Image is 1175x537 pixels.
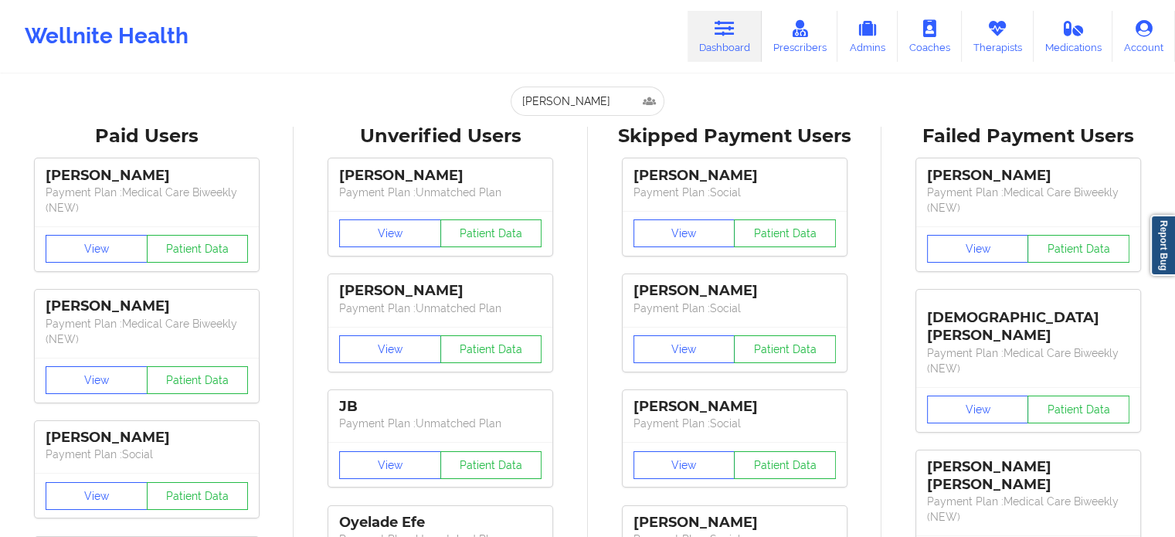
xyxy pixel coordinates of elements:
[46,316,248,347] p: Payment Plan : Medical Care Biweekly (NEW)
[147,235,249,263] button: Patient Data
[304,124,576,148] div: Unverified Users
[633,335,735,363] button: View
[440,219,542,247] button: Patient Data
[927,235,1029,263] button: View
[927,297,1129,345] div: [DEMOGRAPHIC_DATA][PERSON_NAME]
[46,366,148,394] button: View
[339,451,441,479] button: View
[734,219,836,247] button: Patient Data
[46,167,248,185] div: [PERSON_NAME]
[734,451,836,479] button: Patient Data
[927,494,1129,525] p: Payment Plan : Medical Care Biweekly (NEW)
[962,11,1034,62] a: Therapists
[927,345,1129,376] p: Payment Plan : Medical Care Biweekly (NEW)
[633,451,735,479] button: View
[633,416,836,431] p: Payment Plan : Social
[11,124,283,148] div: Paid Users
[927,167,1129,185] div: [PERSON_NAME]
[927,458,1129,494] div: [PERSON_NAME] [PERSON_NAME]
[339,185,542,200] p: Payment Plan : Unmatched Plan
[633,301,836,316] p: Payment Plan : Social
[46,297,248,315] div: [PERSON_NAME]
[1112,11,1175,62] a: Account
[339,416,542,431] p: Payment Plan : Unmatched Plan
[46,185,248,216] p: Payment Plan : Medical Care Biweekly (NEW)
[339,167,542,185] div: [PERSON_NAME]
[927,185,1129,216] p: Payment Plan : Medical Care Biweekly (NEW)
[633,185,836,200] p: Payment Plan : Social
[46,482,148,510] button: View
[339,514,542,532] div: Oyelade Efe
[1034,11,1113,62] a: Medications
[339,335,441,363] button: View
[688,11,762,62] a: Dashboard
[633,167,836,185] div: [PERSON_NAME]
[339,398,542,416] div: JB
[1027,396,1129,423] button: Patient Data
[339,282,542,300] div: [PERSON_NAME]
[46,429,248,447] div: [PERSON_NAME]
[147,366,249,394] button: Patient Data
[46,235,148,263] button: View
[339,301,542,316] p: Payment Plan : Unmatched Plan
[898,11,962,62] a: Coaches
[892,124,1164,148] div: Failed Payment Users
[1150,215,1175,276] a: Report Bug
[927,396,1029,423] button: View
[1027,235,1129,263] button: Patient Data
[147,482,249,510] button: Patient Data
[762,11,838,62] a: Prescribers
[46,447,248,462] p: Payment Plan : Social
[339,219,441,247] button: View
[633,282,836,300] div: [PERSON_NAME]
[633,398,836,416] div: [PERSON_NAME]
[837,11,898,62] a: Admins
[734,335,836,363] button: Patient Data
[440,335,542,363] button: Patient Data
[440,451,542,479] button: Patient Data
[599,124,871,148] div: Skipped Payment Users
[633,514,836,532] div: [PERSON_NAME]
[633,219,735,247] button: View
